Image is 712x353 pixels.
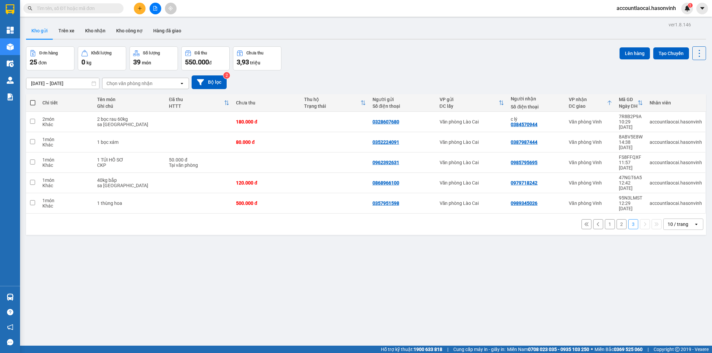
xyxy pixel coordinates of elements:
button: Tạo Chuyến [653,47,689,59]
div: ĐC lấy [440,103,499,109]
span: caret-down [699,5,705,11]
div: Văn phòng Vinh [569,180,612,186]
div: 80.000 đ [236,139,297,145]
div: Người nhận [511,96,562,101]
button: plus [134,3,146,14]
div: Chi tiết [42,100,90,105]
img: logo-vxr [6,4,14,14]
button: Chưa thu3,93 triệu [233,46,281,70]
button: 2 [617,219,627,229]
div: Đơn hàng [39,51,58,55]
div: 47NGT6A5 [619,175,643,180]
input: Select a date range. [26,78,99,89]
div: Văn phòng Vinh [569,201,612,206]
th: Toggle SortBy [565,94,616,112]
button: Kho nhận [80,23,111,39]
sup: 1 [688,3,693,8]
div: 7R8B2P9A [619,114,643,119]
div: 0387987444 [511,139,537,145]
div: 0985795695 [511,160,537,165]
div: Người gửi [373,97,433,102]
div: VP gửi [440,97,499,102]
span: | [648,346,649,353]
div: Văn phòng Lào Cai [440,119,504,124]
span: 39 [133,58,141,66]
span: Miền Nam [507,346,589,353]
div: 11:57 [DATE] [619,160,643,170]
span: search [28,6,32,11]
div: Chưa thu [246,51,263,55]
th: Toggle SortBy [166,94,233,112]
div: Văn phòng Vinh [569,160,612,165]
div: 0868966100 [373,180,399,186]
span: 25 [30,58,37,66]
span: món [142,60,151,65]
div: Mã GD [619,97,638,102]
button: 1 [605,219,615,229]
div: 12:29 [DATE] [619,201,643,211]
strong: 0369 525 060 [614,347,643,352]
svg: open [179,81,185,86]
div: 2 món [42,116,90,122]
div: 10:29 [DATE] [619,119,643,130]
div: 0384570944 [511,122,537,127]
span: Miền Bắc [595,346,643,353]
span: accountlaocai.hasonvinh [611,4,681,12]
span: | [447,346,448,353]
span: file-add [153,6,158,11]
span: 3,93 [237,58,249,66]
div: Khối lượng [91,51,111,55]
img: solution-icon [7,93,14,100]
div: Khác [42,142,90,147]
div: 500.000 đ [236,201,297,206]
span: question-circle [7,309,13,315]
div: Văn phòng Lào Cai [440,139,504,145]
div: 1 món [42,178,90,183]
span: notification [7,324,13,330]
div: 14:38 [DATE] [619,139,643,150]
div: ĐC giao [569,103,607,109]
th: Toggle SortBy [436,94,508,112]
button: caret-down [696,3,708,14]
img: icon-new-feature [684,5,690,11]
div: Đã thu [169,97,224,102]
div: Văn phòng Vinh [569,119,612,124]
div: Khác [42,162,90,168]
div: Văn phòng Lào Cai [440,201,504,206]
span: 0 [81,58,85,66]
div: 2 bọc rau 60kg [97,116,163,122]
div: Tên món [97,97,163,102]
svg: open [694,222,699,227]
strong: 1900 633 818 [414,347,442,352]
div: Nhân viên [650,100,702,105]
div: Thu hộ [304,97,360,102]
button: Đã thu550.000đ [181,46,230,70]
div: 1 món [42,137,90,142]
div: c lý [511,116,562,122]
span: 550.000 [185,58,209,66]
div: 1 bọc xám [97,139,163,145]
button: Kho gửi [26,23,53,39]
div: 12:42 [DATE] [619,180,643,191]
span: 1 [689,3,691,8]
button: Số lượng39món [130,46,178,70]
span: Cung cấp máy in - giấy in: [453,346,505,353]
div: 1 TÚI HỒ SƠ [97,157,163,162]
div: ver 1.8.146 [669,21,691,28]
div: Chưa thu [236,100,297,105]
input: Tìm tên, số ĐT hoặc mã đơn [37,5,115,12]
div: CKP [97,162,163,168]
div: accountlaocai.hasonvinh [650,160,702,165]
div: Văn phòng Vinh [569,139,612,145]
div: 10 / trang [668,221,688,228]
div: Tại văn phòng [169,162,229,168]
sup: 2 [223,72,230,79]
div: 40kg bắp [97,178,163,183]
div: accountlaocai.hasonvinh [650,119,702,124]
button: Khối lượng0kg [78,46,126,70]
img: dashboard-icon [7,27,14,34]
span: plus [138,6,142,11]
div: 1 thùng hoa [97,201,163,206]
div: Văn phòng Lào Cai [440,180,504,186]
div: Trạng thái [304,103,360,109]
